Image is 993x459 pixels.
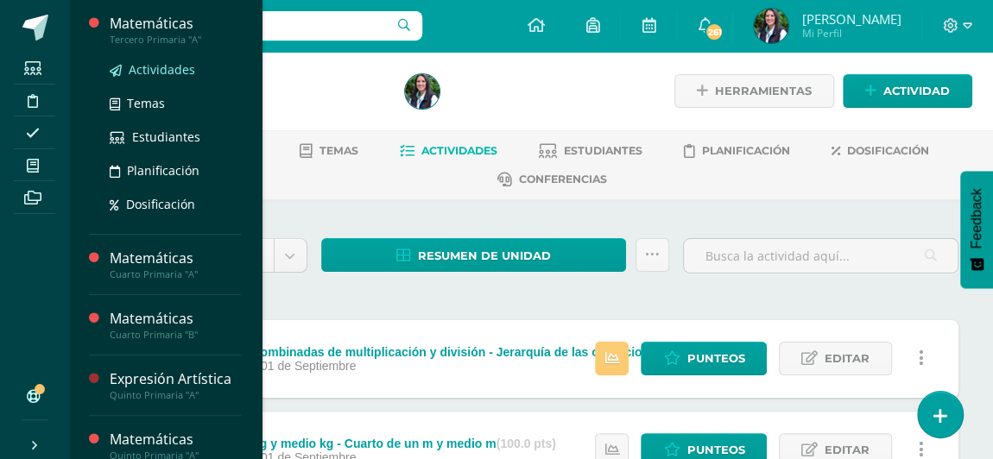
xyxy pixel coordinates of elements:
div: Matemáticas [110,309,241,329]
div: [DATE] - Cuarto de un kg y medio kg - Cuarto de un m y medio m [124,437,556,450]
a: Actividades [400,137,497,165]
div: Matemáticas [110,14,241,34]
span: Actividades [421,144,497,157]
span: Conferencias [519,173,607,185]
span: Temas [319,144,358,157]
span: Temas [127,95,165,111]
div: Matemáticas [110,248,241,268]
span: Feedback [969,188,984,248]
a: Temas [110,93,241,113]
a: MatemáticasCuarto Primaria "A" [110,248,241,280]
img: 2c0c839dd314da7cbe4dae4a4a75361c.png [405,74,440,109]
span: Planificación [127,162,199,179]
a: Actividad [843,74,972,108]
span: Actividades [129,61,195,78]
span: 261 [705,22,724,41]
strong: (100.0 pts) [496,437,556,450]
a: Dosificación [832,137,929,165]
div: Cuarto Primaria "A" [110,268,241,280]
span: Dosificación [847,144,929,157]
a: Estudiantes [539,137,642,165]
span: Dosificación [126,196,195,212]
a: Actividades [110,60,241,79]
span: Planificación [702,144,790,157]
span: [PERSON_NAME] [801,10,901,28]
a: Planificación [684,137,790,165]
span: Resumen de unidad [418,240,551,272]
a: Estudiantes [110,127,241,147]
span: Editar [825,343,870,374]
a: Dosificación [110,194,241,214]
img: 2c0c839dd314da7cbe4dae4a4a75361c.png [754,9,788,43]
a: Expresión ArtísticaQuinto Primaria "A" [110,369,241,401]
a: Resumen de unidad [321,238,626,272]
a: Conferencias [497,166,607,193]
div: Expresión Artística [110,369,241,389]
span: Estudiantes [132,129,200,145]
span: Estudiantes [564,144,642,157]
a: Temas [300,137,358,165]
div: [DATE] - Operaciones Combinadas de multiplicación y división - Jerarquía de las operaciones [124,345,723,359]
div: Quinto Primaria "A" [110,389,241,401]
span: Mi Perfil [801,26,901,41]
span: Actividad [883,75,950,107]
div: Matemáticas [110,430,241,450]
div: Tercero Primaria "A" [110,34,241,46]
button: Feedback - Mostrar encuesta [960,171,993,288]
span: Herramientas [715,75,812,107]
a: Herramientas [674,74,834,108]
a: Punteos [641,342,767,375]
span: 01 de Septiembre [261,359,357,373]
a: MatemáticasTercero Primaria "A" [110,14,241,46]
div: Cuarto Primaria "B" [110,329,241,341]
a: MatemáticasCuarto Primaria "B" [110,309,241,341]
input: Busca la actividad aquí... [684,239,958,273]
a: Planificación [110,160,241,180]
span: Punteos [686,343,744,374]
